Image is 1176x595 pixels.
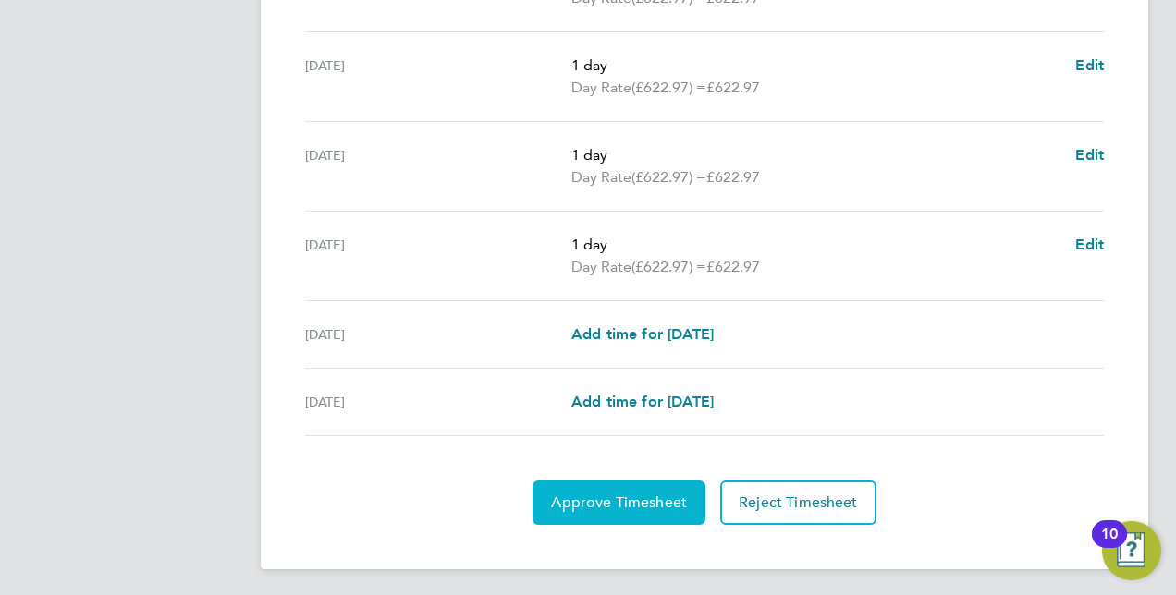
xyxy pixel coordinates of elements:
[305,234,571,278] div: [DATE]
[1102,521,1161,580] button: Open Resource Center, 10 new notifications
[571,393,714,410] span: Add time for [DATE]
[1075,55,1104,77] a: Edit
[706,168,760,186] span: £622.97
[571,234,1060,256] p: 1 day
[739,493,858,512] span: Reject Timesheet
[1075,56,1104,74] span: Edit
[571,77,631,99] span: Day Rate
[1075,236,1104,253] span: Edit
[571,55,1060,77] p: 1 day
[720,480,876,525] button: Reject Timesheet
[571,325,714,343] span: Add time for [DATE]
[305,391,571,413] div: [DATE]
[1075,234,1104,256] a: Edit
[305,144,571,188] div: [DATE]
[1075,144,1104,166] a: Edit
[706,79,760,96] span: £622.97
[1101,534,1118,558] div: 10
[551,493,687,512] span: Approve Timesheet
[305,323,571,346] div: [DATE]
[571,391,714,413] a: Add time for [DATE]
[631,79,706,96] span: (£622.97) =
[706,258,760,275] span: £622.97
[571,166,631,188] span: Day Rate
[631,258,706,275] span: (£622.97) =
[571,323,714,346] a: Add time for [DATE]
[305,55,571,99] div: [DATE]
[1075,146,1104,164] span: Edit
[533,480,705,525] button: Approve Timesheet
[631,168,706,186] span: (£622.97) =
[571,144,1060,166] p: 1 day
[571,256,631,278] span: Day Rate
